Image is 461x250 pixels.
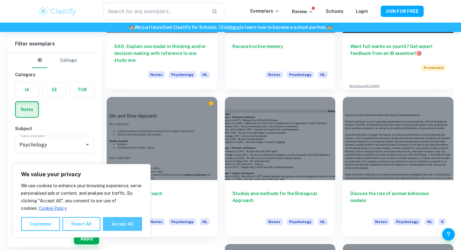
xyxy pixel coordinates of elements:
span: 🏫 [129,25,135,30]
p: We use cookies to enhance your browsing experience, serve personalised ads or content, and analys... [21,182,142,212]
h6: Reconstructive memory [232,43,328,64]
p: Exemplars [250,8,279,14]
span: 🏫 [327,25,332,30]
span: Psychology [394,218,421,225]
button: Notes [16,102,38,117]
span: HL [318,218,328,225]
h6: Discuss the role of animal behaviour models [350,190,446,211]
h6: We just launched Clastify for Schools. Click to learn how to become a school partner. [1,24,460,31]
img: Clastify logo [37,5,77,18]
a: Login [356,9,368,14]
span: HL [200,71,210,78]
a: Cookie Policy [39,205,67,211]
span: HL [200,218,210,225]
a: Discuss the role of animal behaviour modelsNotesPsychologyHL6 [343,97,453,236]
h6: Filter exemplars [8,35,102,53]
span: Notes [148,71,165,78]
h6: Subject [15,125,94,132]
span: 6 [438,218,446,225]
button: Customise [21,217,60,231]
button: Open [83,140,92,149]
p: We value your privacy [21,171,142,178]
span: Notes [148,218,165,225]
a: Schools [326,9,343,14]
div: Premium [208,100,214,106]
button: JOIN FOR FREE [381,6,424,17]
span: Psychology [169,218,196,225]
span: Notes [266,71,283,78]
button: Accept All [103,217,142,231]
h6: Category [15,71,94,78]
h6: SAQ - Explain one model in thinking and/or decision making with reference to one study one [114,43,210,64]
button: Apply [74,233,99,244]
h6: Want full marks on your IA ? Get expert feedback from an IB examiner! [350,43,446,57]
span: Promoted [421,64,446,71]
input: Search for any exemplars... [103,3,207,20]
span: Psychology [287,218,314,225]
button: EE [43,82,66,97]
span: Psychology [287,71,314,78]
h6: Grade [15,163,94,170]
button: IB [32,53,47,68]
span: HL [425,218,435,225]
span: 🎯 [416,51,421,56]
button: IA [15,82,39,97]
h6: Etic vs. Emic Approach [114,190,210,211]
label: Type a subject [19,133,45,138]
a: here [230,25,240,30]
a: Etic vs. Emic ApproachNotesPsychologyHL [107,97,217,236]
button: Reject All [62,217,100,231]
button: TOK [71,82,94,97]
button: Help and Feedback [442,228,455,241]
a: Advertise with Clastify [349,84,379,88]
p: Review [292,8,313,15]
span: Notes [266,218,283,225]
div: Filter type choice [32,53,77,68]
span: Psychology [169,71,196,78]
h6: Studies and methods for the Biological Approach [232,190,328,211]
div: We value your privacy [13,164,151,237]
span: HL [318,71,328,78]
span: Notes [373,218,390,225]
button: College [60,53,77,68]
a: Studies and methods for the Biological ApproachNotesPsychologyHL [225,97,336,236]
